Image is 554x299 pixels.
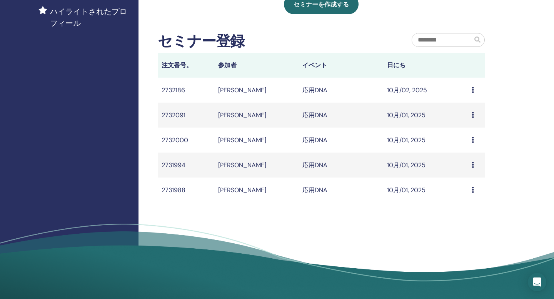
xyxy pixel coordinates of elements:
[299,128,383,153] td: 応用DNA
[383,78,468,103] td: 10月/02, 2025
[214,103,299,128] td: [PERSON_NAME]
[214,153,299,178] td: [PERSON_NAME]
[299,178,383,203] td: 応用DNA
[158,128,214,153] td: 2732000
[158,78,214,103] td: 2732186
[214,78,299,103] td: [PERSON_NAME]
[158,153,214,178] td: 2731994
[299,78,383,103] td: 応用DNA
[383,153,468,178] td: 10月/01, 2025
[528,273,546,291] div: Open Intercom Messenger
[214,53,299,78] th: 参加者
[383,128,468,153] td: 10月/01, 2025
[299,53,383,78] th: イベント
[299,153,383,178] td: 応用DNA
[294,0,349,8] span: セミナーを作成する
[383,53,468,78] th: 日にち
[383,103,468,128] td: 10月/01, 2025
[158,33,244,50] h2: セミナー登録
[299,103,383,128] td: 応用DNA
[158,178,214,203] td: 2731988
[214,128,299,153] td: [PERSON_NAME]
[158,103,214,128] td: 2732091
[50,6,132,29] span: ハイライトされたプロフィール
[214,178,299,203] td: [PERSON_NAME]
[383,178,468,203] td: 10月/01, 2025
[158,53,214,78] th: 注文番号。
